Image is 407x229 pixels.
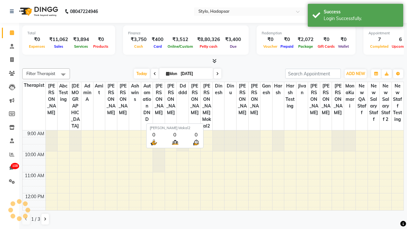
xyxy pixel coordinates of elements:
[149,36,166,43] div: ₹400
[285,69,341,79] input: Search Appointment
[260,82,272,97] span: Ganesh
[195,36,223,43] div: ₹8,80,326
[213,82,224,97] span: dinesh
[336,44,350,49] span: Wallet
[368,82,380,123] span: New Salary Staff
[262,44,279,49] span: Voucher
[129,82,141,103] span: ashwins
[92,36,110,43] div: ₹0
[324,15,398,22] div: Login Successfully.
[165,82,177,117] span: [PERSON_NAME]
[346,71,365,76] span: ADD NEW
[72,44,90,49] span: Services
[320,82,332,117] span: [PERSON_NAME]
[27,44,47,49] span: Expenses
[295,36,316,43] div: ₹2,072
[224,82,236,97] span: dinu
[262,31,350,36] div: Redemption
[52,44,65,49] span: Sales
[150,125,200,131] div: [PERSON_NAME] Mokal2
[133,44,145,49] span: Cash
[2,163,17,173] a: 108
[189,82,201,117] span: [PERSON_NAME]
[344,82,356,110] span: MonaKumari
[24,151,45,158] div: 10:00 AM
[81,82,93,103] span: Admin A
[164,71,179,76] span: Mon
[93,82,105,97] span: Amit
[16,3,60,20] img: logo
[380,82,391,123] span: New Salary Staff 2
[24,193,45,200] div: 12:00 PM
[166,36,195,43] div: ₹3,512
[70,82,81,130] span: [DEMOGRAPHIC_DATA]
[141,82,153,123] span: Automation DND
[150,138,158,146] img: serve.png
[117,82,129,117] span: [PERSON_NAME]
[128,36,149,43] div: ₹3,750
[46,82,58,117] span: [PERSON_NAME]
[58,82,69,103] span: Abc testing
[27,36,47,43] div: ₹0
[284,82,296,110] span: harsh testing
[297,44,314,49] span: Package
[345,69,367,78] button: ADD NEW
[152,44,163,49] span: Card
[336,36,350,43] div: ₹0
[150,131,158,138] div: 0
[201,82,212,130] span: [PERSON_NAME] Mokal2
[356,82,368,117] span: New QA Staff
[369,44,390,49] span: Completed
[237,82,248,117] span: [PERSON_NAME]
[92,44,110,49] span: Products
[171,138,179,146] img: queue.png
[70,3,98,20] b: 08047224946
[324,9,398,15] div: Success
[316,36,336,43] div: ₹0
[166,44,195,49] span: Online/Custom
[23,82,45,89] div: Therapist
[153,82,165,117] span: [PERSON_NAME]
[192,131,200,138] div: 0
[369,36,390,43] div: 7
[296,82,308,97] span: jivan
[179,69,210,79] input: 2025-09-01
[26,71,55,76] span: Filter Therapist
[71,36,92,43] div: ₹3,894
[11,163,19,169] span: 108
[171,131,179,138] div: 0
[24,172,45,179] div: 11:00 AM
[26,130,45,137] div: 9:00 AM
[27,31,110,36] div: Total
[249,82,260,117] span: [PERSON_NAME]
[223,36,244,43] div: ₹3,400
[128,31,244,36] div: Finance
[198,44,219,49] span: Petty cash
[279,44,295,49] span: Prepaid
[392,82,404,123] span: New staff Testing
[105,82,117,117] span: [PERSON_NAME]
[134,69,150,79] span: Today
[262,36,279,43] div: ₹0
[332,82,344,117] span: [PERSON_NAME]
[228,44,238,49] span: Due
[272,82,284,97] span: harsh
[308,82,320,117] span: [PERSON_NAME]
[31,216,40,223] span: 1 / 3
[316,44,336,49] span: Gift Cards
[279,36,295,43] div: ₹0
[192,138,200,146] img: wait_time.png
[47,36,71,43] div: ₹11,062
[177,82,189,97] span: ddddd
